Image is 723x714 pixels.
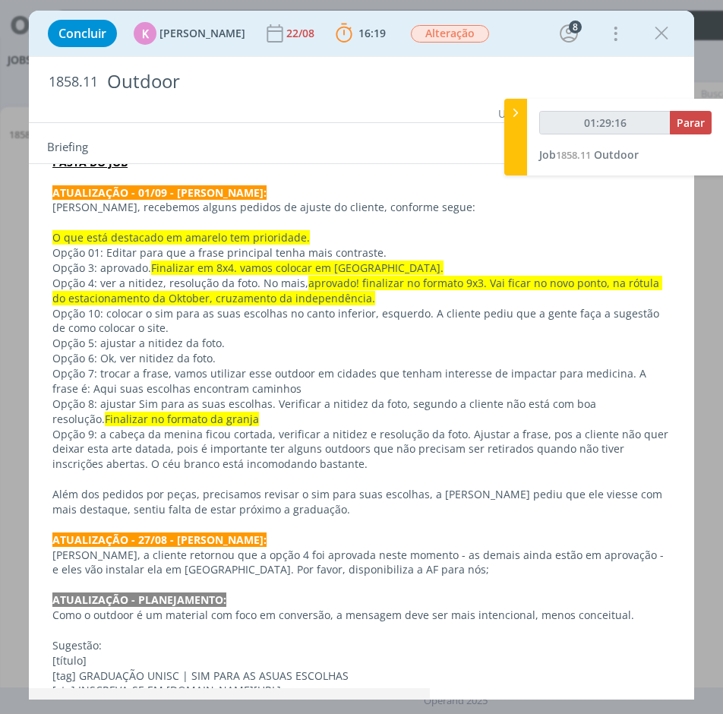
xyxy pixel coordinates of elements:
[159,28,245,39] span: [PERSON_NAME]
[49,74,98,90] span: 1858.11
[134,22,245,45] button: K[PERSON_NAME]
[48,20,117,47] button: Concluir
[332,21,390,46] button: 16:19
[557,21,581,46] button: 8
[286,28,317,39] div: 22/08
[47,138,88,158] span: Briefing
[52,276,671,306] p: Opção 4: ver a nitidez, resolução da foto. No mais,
[134,22,156,45] div: K
[670,111,712,134] button: Parar
[358,26,386,40] span: 16:19
[58,27,106,39] span: Concluir
[52,608,671,623] p: Como o outdoor é um material com foco em conversão, a mensagem deve ser mais intencional, menos c...
[151,261,444,275] span: Finalizar em 8x4. vamos colocar em [GEOGRAPHIC_DATA].
[52,336,671,351] p: Opção 5: ajustar a nitidez da foto.
[105,412,259,426] span: Finalizar no formato da granja
[411,25,489,43] span: Alteração
[52,306,671,336] p: Opção 10: colocar o sim para as suas escolhas no canto inferior, esquerdo. A cliente pediu que a ...
[52,683,671,698] p: [cta] INSCREVA-SE EM [DOMAIN_NAME][URL]
[52,276,662,305] span: aprovado! finalizar no formato 9x3. Vai ficar no novo ponto, na rótula do estacionamento da Oktob...
[539,147,639,162] a: Job1858.11Outdoor
[52,653,671,668] p: [título]
[52,230,310,245] span: O que está destacado em amarelo tem prioridade.
[52,261,671,276] p: Opção 3: aprovado.
[569,21,582,33] div: 8
[52,351,671,366] p: Opção 6: Ok, ver nitidez da foto.
[52,668,671,684] p: [tag] GRADUAÇÃO UNISC | SIM PARA AS ASUAS ESCOLHAS
[556,148,591,162] span: 1858.11
[52,548,671,578] p: [PERSON_NAME], a cliente retornou que a opção 4 foi aprovada neste momento - as demais ainda estã...
[52,532,267,547] strong: ATUALIZAÇÃO - 27/08 - [PERSON_NAME]:
[410,24,490,43] button: Alteração
[52,638,671,653] p: Sugestão:
[52,185,267,200] strong: ATUALIZAÇÃO - 01/09 - [PERSON_NAME]:
[29,11,694,700] div: dialog
[677,115,705,130] span: Parar
[52,396,671,427] p: Opção 8: ajustar Sim para as suas escolhas. Verificar a nitidez da foto, segundo a cliente não es...
[594,147,639,162] span: Outdoor
[498,106,530,121] a: UNISC
[101,63,674,100] div: Outdoor
[52,487,671,517] p: Além dos pedidos por peças, precisamos revisar o sim para suas escolhas, a [PERSON_NAME] pediu qu...
[52,245,671,261] p: Opção 01: Editar para que a frase principal tenha mais contraste.
[52,592,226,607] strong: ATUALIZAÇÃO - PLANEJAMENTO:
[52,155,128,169] a: PASTA DO JOB
[52,200,671,215] p: [PERSON_NAME], recebemos alguns pedidos de ajuste do cliente, conforme segue:
[52,427,671,472] p: Opção 9: a cabeça da menina ficou cortada, verificar a nitidez e resolução da foto. Ajustar a fra...
[52,366,671,396] p: Opção 7: trocar a frase, vamos utilizar esse outdoor em cidades que tenham interesse de impactar ...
